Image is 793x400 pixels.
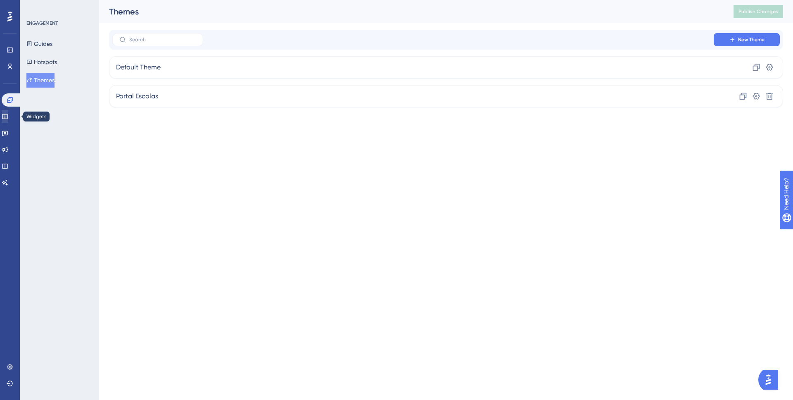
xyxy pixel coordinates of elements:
span: Portal Escolas [116,91,158,101]
iframe: UserGuiding AI Assistant Launcher [758,367,783,392]
span: Publish Changes [738,8,778,15]
button: Hotspots [26,55,57,69]
button: Publish Changes [734,5,783,18]
div: Themes [109,6,713,17]
span: Default Theme [116,62,161,72]
button: Themes [26,73,55,88]
span: Need Help? [19,2,52,12]
input: Search [129,37,196,43]
button: New Theme [714,33,780,46]
div: ENGAGEMENT [26,20,58,26]
button: Guides [26,36,52,51]
span: New Theme [738,36,765,43]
